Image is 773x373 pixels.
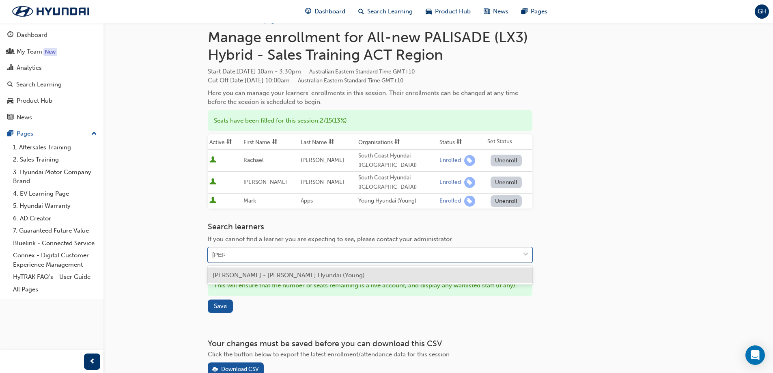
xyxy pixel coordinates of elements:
[17,47,42,56] div: My Team
[208,88,532,107] div: Here you can manage your learners' enrollments in this session. Their enrollments can be changed ...
[208,134,242,150] th: Toggle SortBy
[745,345,765,365] div: Open Intercom Messenger
[531,7,547,16] span: Pages
[221,366,259,373] div: Download CSV
[3,110,100,125] a: News
[493,7,508,16] span: News
[3,26,100,126] button: DashboardMy TeamAnalyticsSearch LearningProduct HubNews
[7,65,13,72] span: chart-icon
[89,357,95,367] span: prev-icon
[3,28,100,43] a: Dashboard
[357,134,438,150] th: Toggle SortBy
[243,179,287,185] span: [PERSON_NAME]
[438,134,486,150] th: Toggle SortBy
[7,114,13,121] span: news-icon
[309,68,415,75] span: Australian Eastern Standard Time GMT+10
[7,32,13,39] span: guage-icon
[358,151,436,170] div: South Coast Hyundai ([GEOGRAPHIC_DATA])
[208,235,453,243] span: If you cannot find a learner you are expecting to see, please contact your administrator.
[17,30,47,40] div: Dashboard
[426,6,432,17] span: car-icon
[208,300,233,313] button: Save
[439,197,461,205] div: Enrolled
[367,7,413,16] span: Search Learning
[299,134,357,150] th: Toggle SortBy
[213,272,365,279] span: [PERSON_NAME] - [PERSON_NAME] Hyundai (Young)
[208,110,532,132] div: Seats have been filled for this session : 2 / 15 ( 13% )
[10,188,100,200] a: 4. EV Learning Page
[301,179,344,185] span: [PERSON_NAME]
[439,179,461,186] div: Enrolled
[301,197,313,204] span: Apps
[208,351,450,358] span: Click the button below to export the latest enrollment/attendance data for this session
[464,196,475,207] span: learningRecordVerb_ENROLL-icon
[419,3,477,20] a: car-iconProduct Hub
[491,155,522,166] button: Unenroll
[523,250,529,260] span: down-icon
[491,177,522,188] button: Unenroll
[329,139,334,146] span: sorting-icon
[243,157,264,164] span: Rachael
[208,222,532,231] h3: Search learners
[484,6,490,17] span: news-icon
[464,155,475,166] span: learningRecordVerb_ENROLL-icon
[7,130,13,138] span: pages-icon
[358,173,436,192] div: South Coast Hyundai ([GEOGRAPHIC_DATA])
[3,60,100,75] a: Analytics
[298,77,403,84] span: Australian Eastern Standard Time GMT+10
[17,63,42,73] div: Analytics
[456,139,462,146] span: sorting-icon
[208,77,403,84] span: Cut Off Date : [DATE] 10:00am
[758,7,767,16] span: GH
[10,271,100,283] a: HyTRAK FAQ's - User Guide
[299,3,352,20] a: guage-iconDashboard
[439,157,461,164] div: Enrolled
[209,156,216,164] span: User is active
[43,48,57,56] div: Tooltip anchor
[358,6,364,17] span: search-icon
[209,197,216,205] span: User is active
[91,129,97,139] span: up-icon
[214,302,227,310] span: Save
[208,67,532,76] span: Start Date :
[243,197,256,204] span: Mark
[4,3,97,20] a: Trak
[301,157,344,164] span: [PERSON_NAME]
[242,134,299,150] th: Toggle SortBy
[305,6,311,17] span: guage-icon
[7,97,13,105] span: car-icon
[314,7,345,16] span: Dashboard
[10,237,100,250] a: Bluelink - Connected Service
[358,196,436,206] div: Young Hyundai (Young)
[10,283,100,296] a: All Pages
[7,81,13,88] span: search-icon
[515,3,554,20] a: pages-iconPages
[3,126,100,141] button: Pages
[10,141,100,154] a: 1. Aftersales Training
[10,249,100,271] a: Connex - Digital Customer Experience Management
[3,93,100,108] a: Product Hub
[486,134,532,150] th: Set Status
[3,77,100,92] a: Search Learning
[352,3,419,20] a: search-iconSearch Learning
[10,153,100,166] a: 2. Sales Training
[491,195,522,207] button: Unenroll
[208,28,532,64] h1: Manage enrollment for All-new PALISADE (LX3) Hybrid - Sales Training ACT Region
[435,7,471,16] span: Product Hub
[10,224,100,237] a: 7. Guaranteed Future Value
[209,178,216,186] span: User is active
[3,44,100,59] a: My Team
[10,212,100,225] a: 6. AD Creator
[521,6,528,17] span: pages-icon
[16,80,62,89] div: Search Learning
[226,139,232,146] span: sorting-icon
[7,48,13,56] span: people-icon
[272,139,278,146] span: sorting-icon
[237,68,415,75] span: [DATE] 10am - 3:30pm
[17,129,33,138] div: Pages
[394,139,400,146] span: sorting-icon
[10,200,100,212] a: 5. Hyundai Warranty
[755,4,769,19] button: GH
[208,339,532,348] h3: Your changes must be saved before you can download this CSV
